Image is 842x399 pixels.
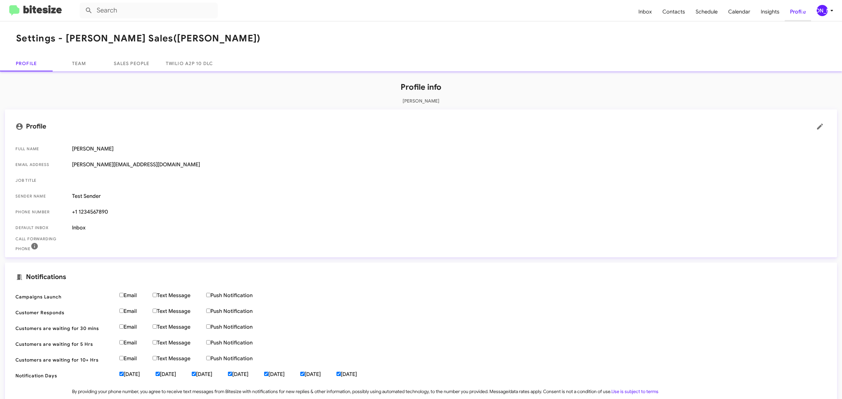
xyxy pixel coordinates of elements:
[15,357,114,363] span: Customers are waiting for 10+ Hrs
[300,372,305,376] input: [DATE]
[119,340,153,346] label: Email
[817,5,828,16] div: [PERSON_NAME]
[72,193,827,199] span: Test Sender
[158,56,221,71] a: Twilio A2P 10 DLC
[72,146,827,152] span: [PERSON_NAME]
[15,161,67,168] span: Email Address
[5,98,837,104] p: [PERSON_NAME]
[264,371,300,378] label: [DATE]
[119,372,124,376] input: [DATE]
[300,371,336,378] label: [DATE]
[119,308,153,315] label: Email
[153,324,157,329] input: Text Message
[16,33,260,44] h1: Settings - [PERSON_NAME] Sales
[15,293,114,300] span: Campaigns Launch
[15,273,827,281] mat-card-title: Notifications
[206,293,210,297] input: Push Notification
[206,292,268,299] label: Push Notification
[228,372,232,376] input: [DATE]
[785,2,811,21] a: Profile
[206,324,210,329] input: Push Notification
[72,224,827,231] span: Inbox
[5,82,837,92] h1: Profile info
[119,309,124,313] input: Email
[206,356,210,360] input: Push Notification
[153,293,157,297] input: Text Message
[119,355,153,362] label: Email
[611,388,658,394] a: Use is subject to terms
[153,292,206,299] label: Text Message
[336,372,341,376] input: [DATE]
[119,324,124,329] input: Email
[15,209,67,215] span: Phone number
[153,308,206,315] label: Text Message
[15,177,67,184] span: Job Title
[173,33,261,44] span: ([PERSON_NAME])
[206,355,268,362] label: Push Notification
[336,371,373,378] label: [DATE]
[228,371,264,378] label: [DATE]
[15,146,67,152] span: Full Name
[206,308,268,315] label: Push Notification
[119,356,124,360] input: Email
[156,372,160,376] input: [DATE]
[119,292,153,299] label: Email
[811,5,835,16] button: [PERSON_NAME]
[192,372,196,376] input: [DATE]
[15,193,67,199] span: Sender Name
[15,224,67,231] span: Default Inbox
[153,340,206,346] label: Text Message
[690,2,723,21] a: Schedule
[72,209,827,215] span: +1 1234567890
[206,340,268,346] label: Push Notification
[15,309,114,316] span: Customer Responds
[206,340,210,344] input: Push Notification
[755,2,785,21] a: Insights
[657,2,690,21] a: Contacts
[15,325,114,332] span: Customers are waiting for 30 mins
[723,2,755,21] a: Calendar
[15,236,67,252] span: Call Forwarding Phone
[15,341,114,347] span: Customers are waiting for 5 Hrs
[119,371,156,378] label: [DATE]
[119,340,124,344] input: Email
[72,161,827,168] span: [PERSON_NAME][EMAIL_ADDRESS][DOMAIN_NAME]
[156,371,192,378] label: [DATE]
[15,372,114,379] span: Notification Days
[206,309,210,313] input: Push Notification
[153,324,206,330] label: Text Message
[206,324,268,330] label: Push Notification
[53,56,105,71] a: Team
[264,372,268,376] input: [DATE]
[153,355,206,362] label: Text Message
[80,3,218,18] input: Search
[153,340,157,344] input: Text Message
[72,388,658,395] div: By providing your phone number, you agree to receive text messages from Bitesize with notificatio...
[15,120,827,133] mat-card-title: Profile
[153,309,157,313] input: Text Message
[633,2,657,21] a: Inbox
[153,356,157,360] input: Text Message
[105,56,158,71] a: Sales People
[192,371,228,378] label: [DATE]
[119,293,124,297] input: Email
[119,324,153,330] label: Email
